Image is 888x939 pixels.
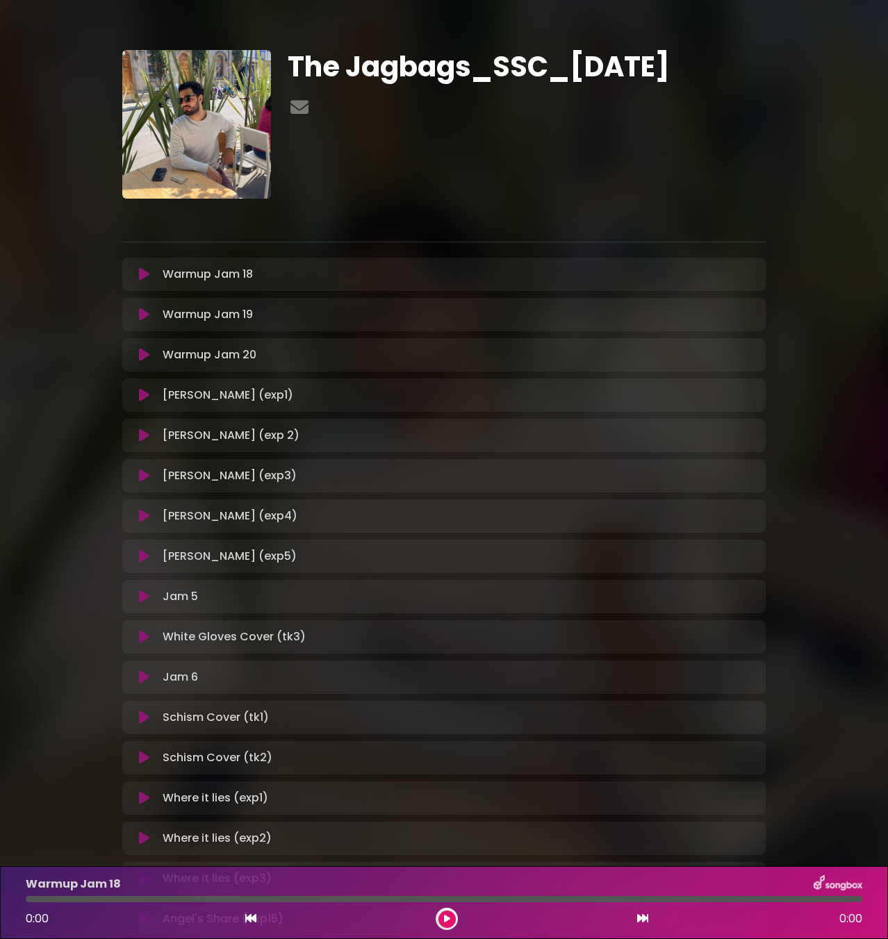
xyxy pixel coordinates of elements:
[163,830,272,847] p: Where it lies (exp2)
[122,50,271,199] img: L9AdhALcRZyFTGwQyqnd
[26,876,121,892] p: Warmup Jam 18
[163,749,272,766] p: Schism Cover (tk2)
[163,508,297,524] p: [PERSON_NAME] (exp4)
[814,875,862,893] img: songbox-logo-white.png
[163,709,269,726] p: Schism Cover (tk1)
[163,669,198,685] p: Jam 6
[163,427,299,444] p: [PERSON_NAME] (exp 2)
[163,548,297,565] p: [PERSON_NAME] (exp5)
[163,306,253,323] p: Warmup Jam 19
[288,50,766,83] h1: The Jagbags_SSC_[DATE]
[163,467,297,484] p: [PERSON_NAME] (exp3)
[163,266,253,283] p: Warmup Jam 18
[26,911,49,926] span: 0:00
[163,790,268,806] p: Where it lies (exp1)
[163,347,256,363] p: Warmup Jam 20
[163,387,293,404] p: [PERSON_NAME] (exp1)
[163,588,198,605] p: Jam 5
[163,629,306,645] p: White Gloves Cover (tk3)
[839,911,862,927] span: 0:00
